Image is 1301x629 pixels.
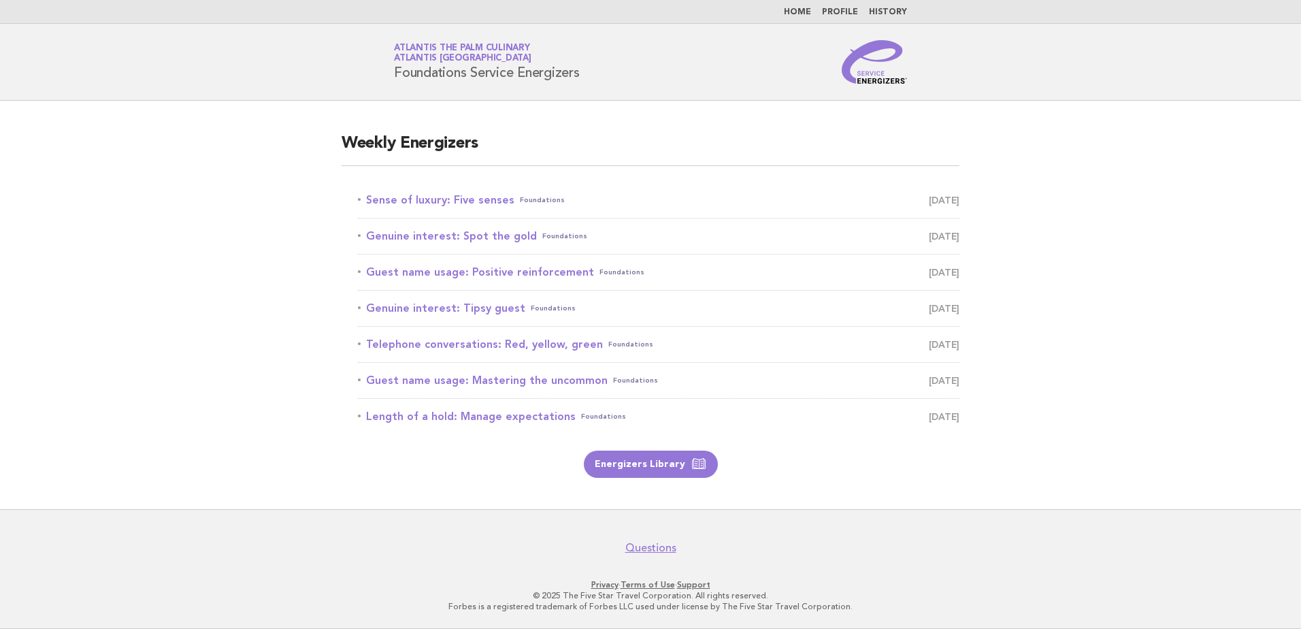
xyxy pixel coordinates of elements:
[929,299,959,318] span: [DATE]
[929,371,959,390] span: [DATE]
[677,580,710,590] a: Support
[784,8,811,16] a: Home
[621,580,675,590] a: Terms of Use
[358,263,959,282] a: Guest name usage: Positive reinforcementFoundations [DATE]
[394,44,531,63] a: Atlantis The Palm CulinaryAtlantis [GEOGRAPHIC_DATA]
[542,227,587,246] span: Foundations
[613,371,658,390] span: Foundations
[929,191,959,210] span: [DATE]
[358,191,959,210] a: Sense of luxury: Five sensesFoundations [DATE]
[358,335,959,354] a: Telephone conversations: Red, yellow, greenFoundations [DATE]
[358,227,959,246] a: Genuine interest: Spot the goldFoundations [DATE]
[234,579,1067,590] p: · ·
[929,227,959,246] span: [DATE]
[394,44,580,80] h1: Foundations Service Energizers
[929,407,959,426] span: [DATE]
[531,299,576,318] span: Foundations
[234,590,1067,601] p: © 2025 The Five Star Travel Corporation. All rights reserved.
[929,335,959,354] span: [DATE]
[358,407,959,426] a: Length of a hold: Manage expectationsFoundations [DATE]
[869,8,907,16] a: History
[358,299,959,318] a: Genuine interest: Tipsy guestFoundations [DATE]
[608,335,653,354] span: Foundations
[929,263,959,282] span: [DATE]
[358,371,959,390] a: Guest name usage: Mastering the uncommonFoundations [DATE]
[520,191,565,210] span: Foundations
[581,407,626,426] span: Foundations
[584,451,718,478] a: Energizers Library
[234,601,1067,612] p: Forbes is a registered trademark of Forbes LLC used under license by The Five Star Travel Corpora...
[842,40,907,84] img: Service Energizers
[591,580,619,590] a: Privacy
[599,263,644,282] span: Foundations
[625,541,676,555] a: Questions
[822,8,858,16] a: Profile
[342,133,959,166] h2: Weekly Energizers
[394,54,531,63] span: Atlantis [GEOGRAPHIC_DATA]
